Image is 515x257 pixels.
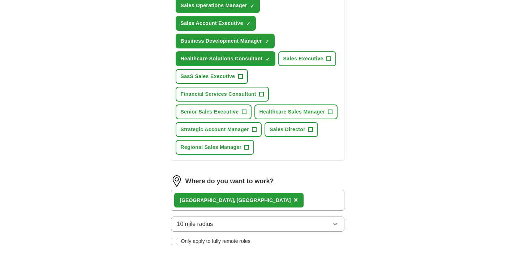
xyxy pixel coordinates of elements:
span: Regional Sales Manager [181,144,242,151]
button: Sales Account Executive✓ [176,16,256,31]
span: Senior Sales Executive [181,108,239,116]
span: Only apply to fully remote roles [181,237,250,245]
div: [GEOGRAPHIC_DATA], [GEOGRAPHIC_DATA] [180,197,291,204]
span: Financial Services Consultant [181,90,256,98]
span: ✓ [246,21,250,27]
button: Senior Sales Executive [176,104,252,119]
span: Sales Director [270,126,305,133]
button: Financial Services Consultant [176,87,269,102]
input: Only apply to fully remote roles [171,238,178,245]
button: Regional Sales Manager [176,140,254,155]
span: Sales Operations Manager [181,2,247,9]
img: location.png [171,175,183,187]
span: ✓ [265,39,269,44]
button: × [293,195,298,206]
button: Sales Executive [278,51,336,66]
button: Healthcare Sales Manager [254,104,338,119]
label: Where do you want to work? [185,176,274,186]
span: Strategic Account Manager [181,126,249,133]
button: Strategic Account Manager [176,122,262,137]
span: ✓ [250,3,254,9]
button: Healthcare Solutions Consultant✓ [176,51,275,66]
button: SaaS Sales Executive [176,69,248,84]
span: Sales Executive [283,55,323,63]
button: Business Development Manager✓ [176,34,275,48]
span: × [293,196,298,204]
span: 10 mile radius [177,220,213,228]
span: ✓ [266,56,270,62]
span: Sales Account Executive [181,20,243,27]
span: SaaS Sales Executive [181,73,235,80]
span: Business Development Manager [181,37,262,45]
button: Sales Director [265,122,318,137]
span: Healthcare Sales Manager [259,108,325,116]
span: Healthcare Solutions Consultant [181,55,263,63]
button: 10 mile radius [171,217,344,232]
